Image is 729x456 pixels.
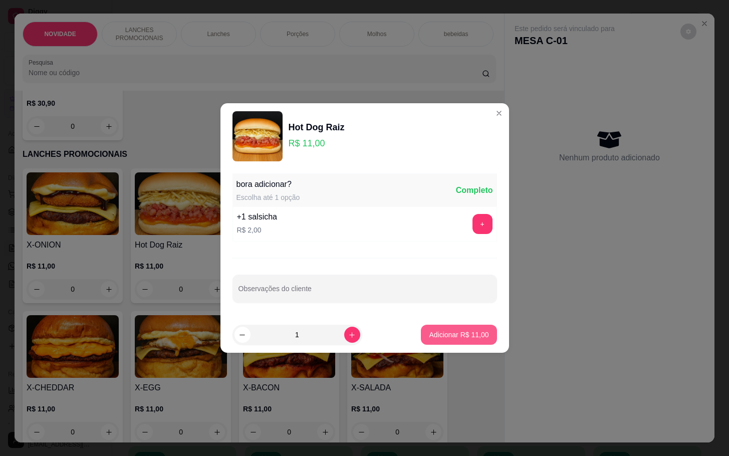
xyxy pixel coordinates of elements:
[491,105,507,121] button: Close
[472,214,493,234] button: add
[236,192,300,202] div: Escolha até 1 opção
[429,330,489,340] p: Adicionar R$ 11,00
[234,327,251,343] button: decrease-product-quantity
[289,136,345,150] p: R$ 11,00
[236,178,300,190] div: bora adicionar?
[456,184,493,196] div: Completo
[238,288,491,298] input: Observações do cliente
[344,327,360,343] button: increase-product-quantity
[421,325,497,345] button: Adicionar R$ 11,00
[289,120,345,134] div: Hot Dog Raiz
[237,225,278,235] p: R$ 2,00
[232,111,283,161] img: product-image
[237,211,278,223] div: +1 salsicha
